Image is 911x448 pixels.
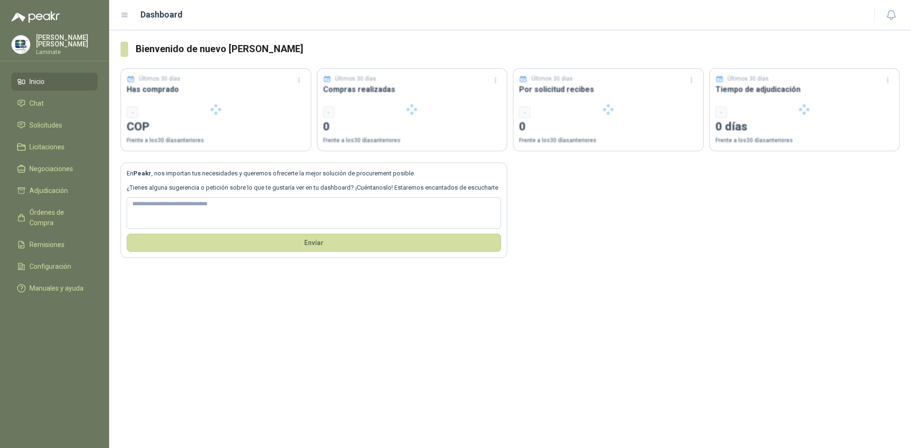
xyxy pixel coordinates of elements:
b: Peakr [133,170,151,177]
span: Manuales y ayuda [29,283,84,293]
img: Logo peakr [11,11,60,23]
a: Solicitudes [11,116,98,134]
a: Manuales y ayuda [11,279,98,297]
span: Solicitudes [29,120,62,130]
a: Licitaciones [11,138,98,156]
h1: Dashboard [140,8,183,21]
span: Licitaciones [29,142,65,152]
a: Remisiones [11,236,98,254]
span: Chat [29,98,44,109]
span: Configuración [29,261,71,272]
a: Inicio [11,73,98,91]
a: Adjudicación [11,182,98,200]
img: Company Logo [12,36,30,54]
button: Envíar [127,234,501,252]
span: Órdenes de Compra [29,207,89,228]
a: Órdenes de Compra [11,203,98,232]
p: [PERSON_NAME] [PERSON_NAME] [36,34,98,47]
span: Negociaciones [29,164,73,174]
span: Adjudicación [29,185,68,196]
a: Negociaciones [11,160,98,178]
h3: Bienvenido de nuevo [PERSON_NAME] [136,42,900,56]
p: ¿Tienes alguna sugerencia o petición sobre lo que te gustaría ver en tu dashboard? ¡Cuéntanoslo! ... [127,183,501,192]
p: Laminate [36,49,98,55]
span: Remisiones [29,239,65,250]
span: Inicio [29,76,45,87]
a: Configuración [11,257,98,275]
p: En , nos importan tus necesidades y queremos ofrecerte la mejor solución de procurement posible. [127,169,501,178]
a: Chat [11,94,98,112]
